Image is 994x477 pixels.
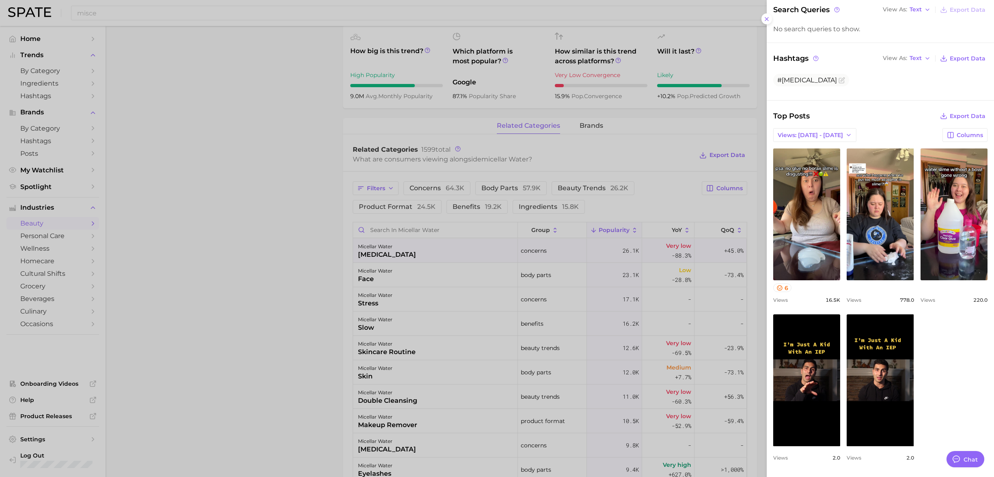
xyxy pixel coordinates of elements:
[832,455,840,461] span: 2.0
[777,76,837,84] span: #[MEDICAL_DATA]
[910,7,922,12] span: Text
[938,110,988,122] button: Export Data
[957,132,983,139] span: Columns
[773,110,810,122] span: Top Posts
[938,4,988,15] button: Export Data
[950,6,985,13] span: Export Data
[773,25,988,33] div: No search queries to show.
[847,455,861,461] span: Views
[950,113,985,120] span: Export Data
[778,132,843,139] span: Views: [DATE] - [DATE]
[900,297,914,303] span: 778.0
[942,128,988,142] button: Columns
[883,56,907,60] span: View As
[883,7,907,12] span: View As
[938,53,988,64] button: Export Data
[773,455,788,461] span: Views
[839,77,845,84] button: Flag as miscategorized or irrelevant
[773,4,841,15] span: Search Queries
[773,53,820,64] span: Hashtags
[973,297,988,303] span: 220.0
[910,56,922,60] span: Text
[826,297,840,303] span: 16.5k
[881,4,933,15] button: View AsText
[847,297,861,303] span: Views
[906,455,914,461] span: 2.0
[773,297,788,303] span: Views
[773,284,791,292] button: 6
[881,53,933,64] button: View AsText
[773,128,856,142] button: Views: [DATE] - [DATE]
[921,297,935,303] span: Views
[950,55,985,62] span: Export Data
